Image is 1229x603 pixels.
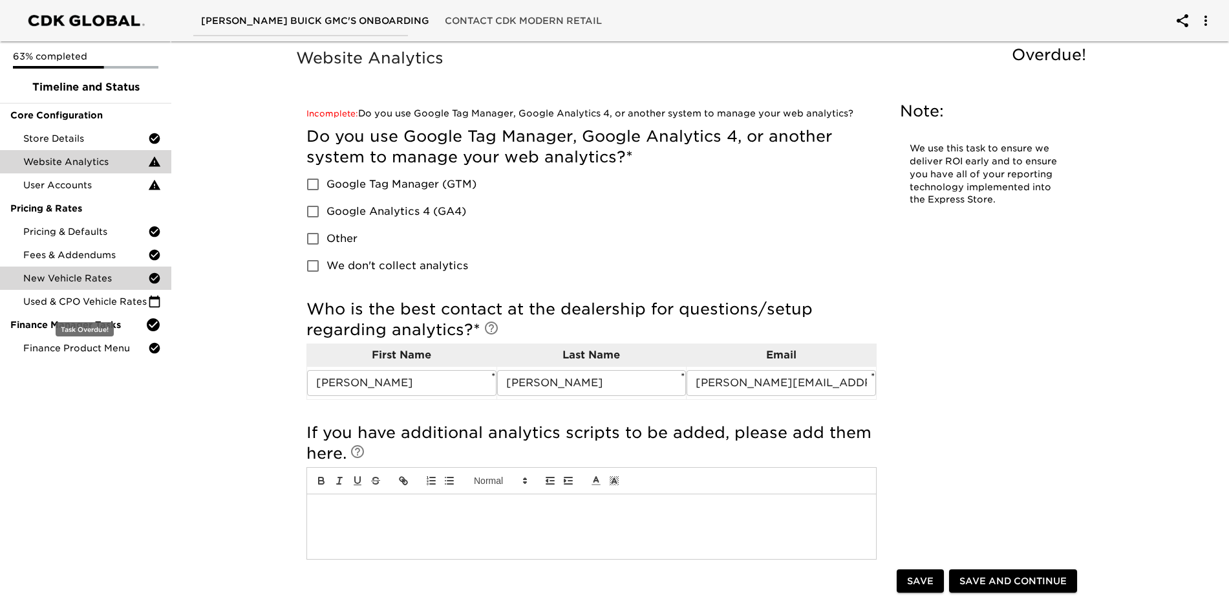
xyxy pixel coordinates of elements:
[497,347,687,363] p: Last Name
[23,225,148,238] span: Pricing & Defaults
[687,347,876,363] p: Email
[201,13,429,29] span: [PERSON_NAME] Buick GMC's Onboarding
[1012,45,1086,64] span: Overdue!
[10,318,145,331] span: Finance Manager Tasks
[10,80,161,95] span: Timeline and Status
[306,126,877,168] h5: Do you use Google Tag Manager, Google Analytics 4, or another system to manage your web analytics?
[949,569,1077,593] button: Save and Continue
[900,101,1074,122] h5: Note:
[1190,5,1221,36] button: account of current user
[10,109,161,122] span: Core Configuration
[1167,5,1198,36] button: account of current user
[897,569,944,593] button: Save
[306,109,358,118] span: Incomplete:
[307,347,497,363] p: First Name
[23,272,148,285] span: New Vehicle Rates
[23,179,148,192] span: User Accounts
[296,48,1093,69] h5: Website Analytics
[23,342,148,355] span: Finance Product Menu
[10,202,161,215] span: Pricing & Rates
[326,231,358,247] span: Other
[23,132,148,145] span: Store Details
[306,108,853,118] a: Do you use Google Tag Manager, Google Analytics 4, or another system to manage your web analytics?
[13,50,158,63] p: 63% completed
[306,422,877,464] h5: If you have additional analytics scripts to be added, please add them here.
[326,258,468,274] span: We don't collect analytics
[326,204,466,219] span: Google Analytics 4 (GA4)
[445,13,602,29] span: Contact CDK Modern Retail
[23,155,148,168] span: Website Analytics
[23,295,148,308] span: Used & CPO Vehicle Rates
[306,299,877,340] h5: Who is the best contact at the dealership for questions/setup regarding analytics?
[23,248,148,261] span: Fees & Addendums
[910,142,1065,206] p: We use this task to ensure we deliver ROI early and to ensure you have all of your reporting tech...
[959,573,1067,589] span: Save and Continue
[326,177,476,192] span: Google Tag Manager (GTM)
[907,573,934,589] span: Save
